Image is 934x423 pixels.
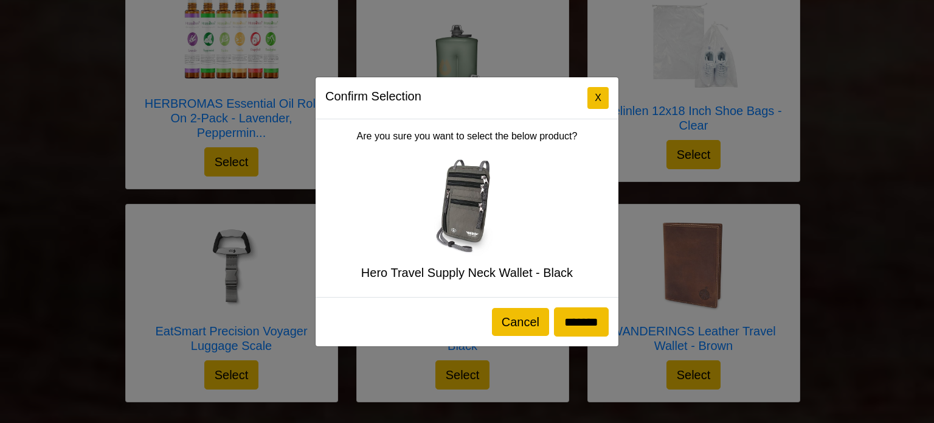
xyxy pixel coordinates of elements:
[316,119,618,297] div: Are you sure you want to select the below product?
[325,265,609,280] h5: Hero Travel Supply Neck Wallet - Black
[492,308,549,336] button: Cancel
[325,87,421,105] h5: Confirm Selection
[587,87,609,109] button: Close
[418,158,516,256] img: Hero Travel Supply Neck Wallet - Black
